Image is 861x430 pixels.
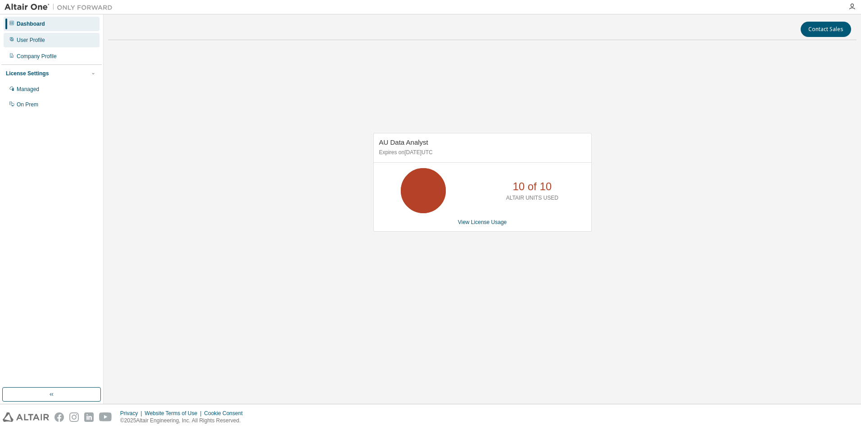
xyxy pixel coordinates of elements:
[84,412,94,422] img: linkedin.svg
[17,101,38,108] div: On Prem
[69,412,79,422] img: instagram.svg
[17,86,39,93] div: Managed
[379,138,428,146] span: AU Data Analyst
[379,149,584,156] p: Expires on [DATE] UTC
[5,3,117,12] img: Altair One
[99,412,112,422] img: youtube.svg
[204,410,248,417] div: Cookie Consent
[458,219,507,225] a: View License Usage
[17,20,45,27] div: Dashboard
[801,22,851,37] button: Contact Sales
[54,412,64,422] img: facebook.svg
[120,417,248,425] p: © 2025 Altair Engineering, Inc. All Rights Reserved.
[3,412,49,422] img: altair_logo.svg
[17,53,57,60] div: Company Profile
[6,70,49,77] div: License Settings
[17,37,45,44] div: User Profile
[145,410,204,417] div: Website Terms of Use
[512,179,552,194] p: 10 of 10
[120,410,145,417] div: Privacy
[506,194,558,202] p: ALTAIR UNITS USED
